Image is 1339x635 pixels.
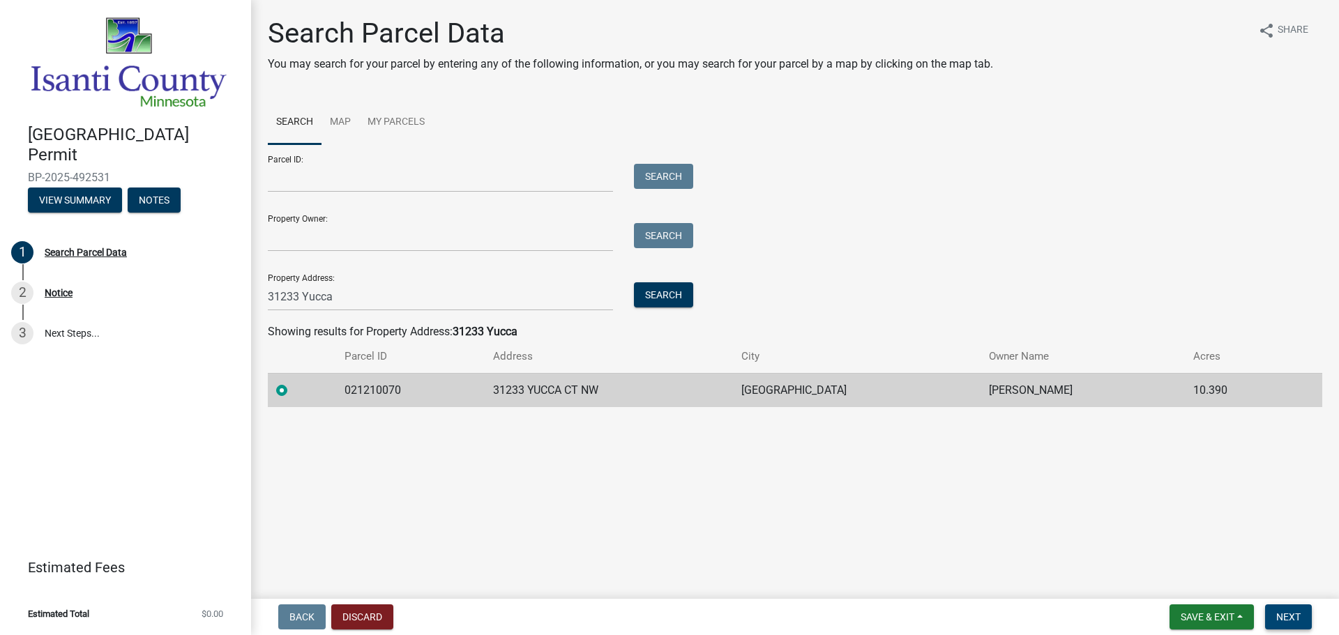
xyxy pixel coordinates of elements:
[981,340,1185,373] th: Owner Name
[28,15,229,110] img: Isanti County, Minnesota
[28,188,122,213] button: View Summary
[202,609,223,618] span: $0.00
[336,340,485,373] th: Parcel ID
[268,323,1322,340] div: Showing results for Property Address:
[278,604,326,629] button: Back
[1276,611,1301,622] span: Next
[1265,604,1312,629] button: Next
[28,195,122,206] wm-modal-confirm: Summary
[634,223,693,248] button: Search
[1181,611,1234,622] span: Save & Exit
[45,247,127,257] div: Search Parcel Data
[485,373,733,407] td: 31233 YUCCA CT NW
[268,56,993,72] p: You may search for your parcel by entering any of the following information, or you may search fo...
[268,100,321,145] a: Search
[11,553,229,581] a: Estimated Fees
[128,188,181,213] button: Notes
[336,373,485,407] td: 021210070
[359,100,433,145] a: My Parcels
[485,340,733,373] th: Address
[981,373,1185,407] td: [PERSON_NAME]
[28,171,223,184] span: BP-2025-492531
[733,373,981,407] td: [GEOGRAPHIC_DATA]
[11,282,33,304] div: 2
[28,125,240,165] h4: [GEOGRAPHIC_DATA] Permit
[1170,604,1254,629] button: Save & Exit
[1185,373,1288,407] td: 10.390
[1258,22,1275,39] i: share
[1247,17,1319,44] button: shareShare
[733,340,981,373] th: City
[268,17,993,50] h1: Search Parcel Data
[28,609,89,618] span: Estimated Total
[128,195,181,206] wm-modal-confirm: Notes
[331,604,393,629] button: Discard
[1185,340,1288,373] th: Acres
[453,325,517,338] strong: 31233 Yucca
[45,288,73,298] div: Notice
[634,282,693,307] button: Search
[11,322,33,344] div: 3
[634,164,693,189] button: Search
[321,100,359,145] a: Map
[289,611,315,622] span: Back
[11,241,33,263] div: 1
[1278,22,1308,39] span: Share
